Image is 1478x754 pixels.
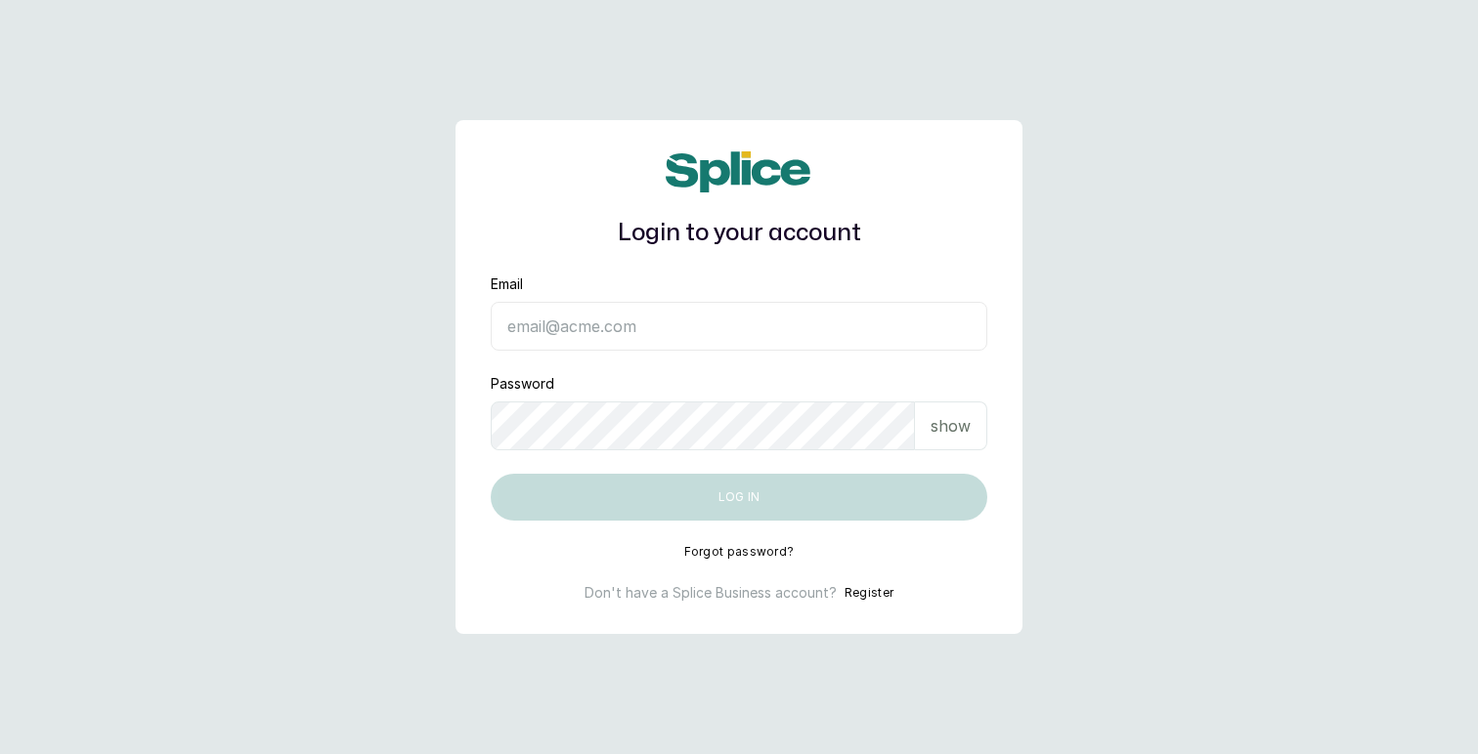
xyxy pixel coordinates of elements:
[491,374,554,394] label: Password
[491,274,523,294] label: Email
[491,474,987,521] button: Log in
[491,302,987,351] input: email@acme.com
[684,544,795,560] button: Forgot password?
[931,414,971,438] p: show
[491,216,987,251] h1: Login to your account
[845,583,893,603] button: Register
[585,583,837,603] p: Don't have a Splice Business account?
